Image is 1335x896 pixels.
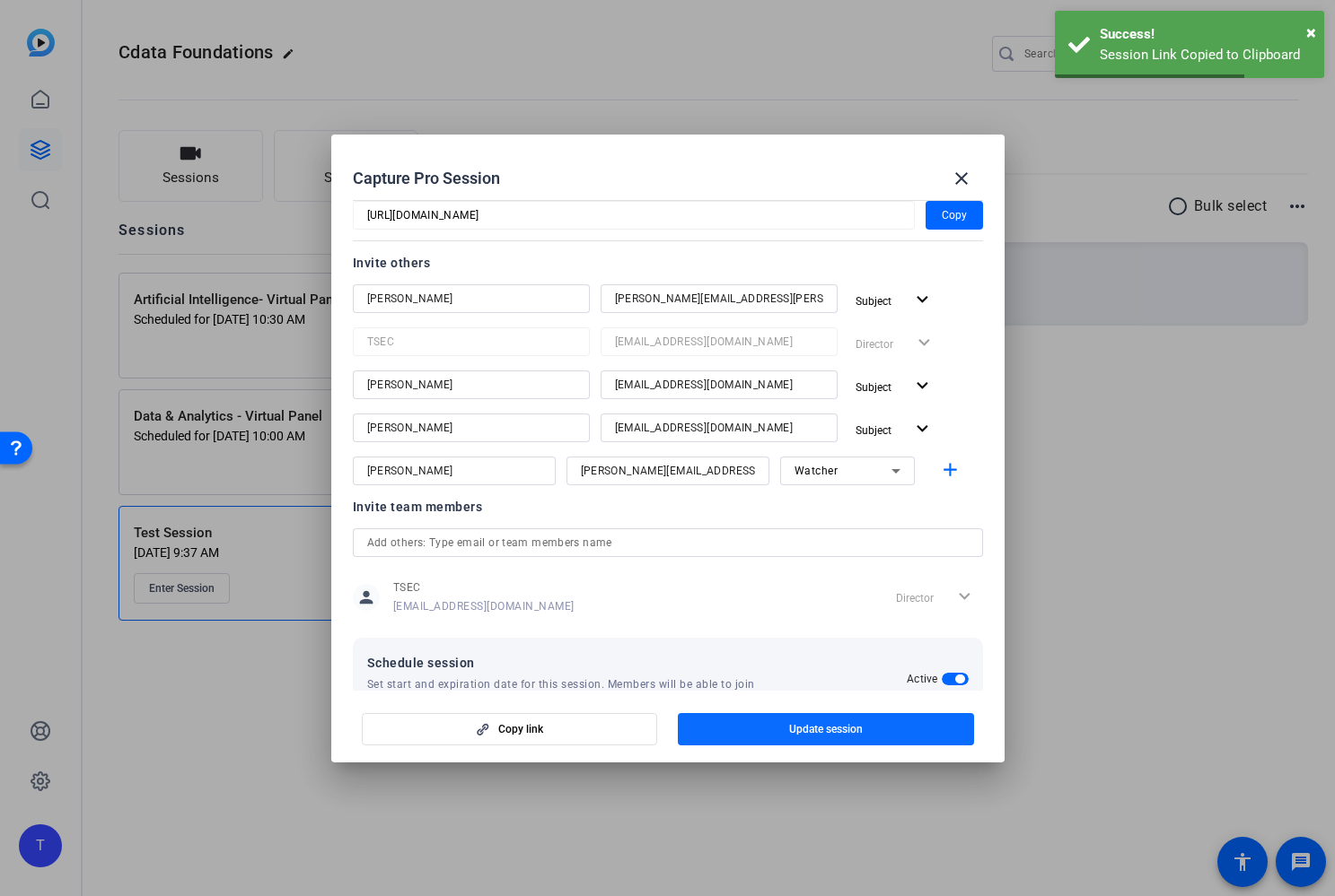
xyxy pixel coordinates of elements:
span: Copy link [498,722,543,736]
span: Subject [856,424,891,437]
span: TSEC [393,580,575,595]
button: Update session [678,713,974,745]
button: Close [1306,19,1316,46]
span: Watcher [795,465,839,477]
mat-icon: close [951,168,972,189]
div: Success! [1100,24,1311,45]
button: Copy link [362,713,658,745]
input: Name... [367,417,575,439]
input: Email... [581,460,755,482]
mat-icon: expand_more [911,375,934,397]
span: Subject [856,381,891,394]
input: Session OTP [367,204,900,226]
span: [EMAIL_ADDRESS][DOMAIN_NAME] [393,599,575,613]
mat-icon: person [353,584,380,611]
div: Capture Pro Session [353,157,983,200]
input: Email... [615,417,823,439]
span: Set start and expiration date for this session. Members will be able to join the session 15 minut... [367,677,772,706]
span: Schedule session [367,652,908,674]
span: Subject [856,295,891,308]
span: Copy [942,204,967,226]
button: Copy [926,201,983,230]
button: Subject [848,284,941,317]
span: Update session [789,722,863,736]
input: Add others: Type email or team members name [367,532,969,553]
mat-icon: expand_more [911,289,934,311]
div: Session Link Copied to Clipboard [1100,45,1311,65]
input: Email... [615,374,823,396]
input: Email... [615,331,823,352]
input: Name... [367,288,575,309]
input: Email... [615,288,823,309]
mat-icon: add [939,459,962,482]
input: Name... [367,374,575,396]
h2: Active [907,672,938,686]
mat-icon: expand_more [911,418,934,440]
button: Subject [848,370,941,403]
button: Subject [848,413,941,446]
input: Name... [367,460,541,482]
span: × [1306,22,1316,43]
div: Invite others [353,252,983,274]
div: Invite team members [353,496,983,518]
input: Name... [367,331,575,352]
